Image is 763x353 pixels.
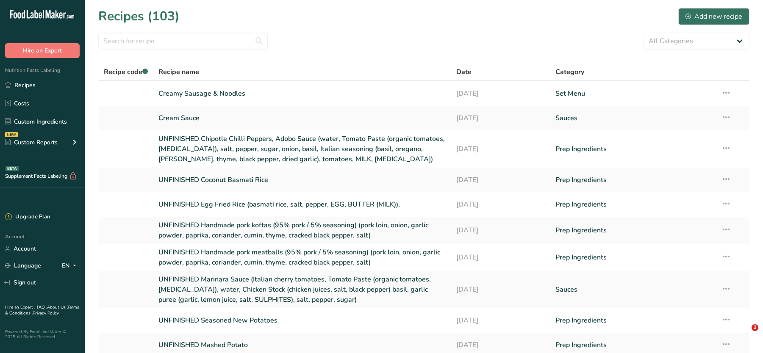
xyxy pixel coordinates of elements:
[37,304,47,310] a: FAQ .
[158,67,199,77] span: Recipe name
[98,33,268,50] input: Search for recipe
[456,67,472,77] span: Date
[734,324,755,345] iframe: Intercom live chat
[456,85,545,102] a: [DATE]
[456,109,545,127] a: [DATE]
[555,134,710,164] a: Prep Ingredients
[158,134,446,164] a: UNFINISHED Chipotle Chilli Peppers, Adobo Sauce (water, Tomato Paste (organic tomatoes, [MEDICAL_...
[456,274,545,305] a: [DATE]
[158,274,446,305] a: UNFINISHED Marinara Sauce (Italian cherry tomatoes, Tomato Paste (organic tomatoes, [MEDICAL_DATA...
[555,196,710,213] a: Prep Ingredients
[33,310,59,316] a: Privacy Policy
[5,304,35,310] a: Hire an Expert .
[555,109,710,127] a: Sauces
[456,196,545,213] a: [DATE]
[555,171,710,189] a: Prep Ingredients
[5,304,79,316] a: Terms & Conditions .
[555,312,710,329] a: Prep Ingredients
[158,109,446,127] a: Cream Sauce
[678,8,749,25] button: Add new recipe
[5,132,18,137] div: NEW
[158,196,446,213] a: UNFINISHED Egg Fried Rice (basmati rice, salt, pepper, EGG, BUTTER (MILK)),
[555,247,710,268] a: Prep Ingredients
[158,220,446,240] a: UNFINISHED Handmade pork koftas (95% pork / 5% seasoning) (pork loin, onion, garlic powder, papri...
[456,134,545,164] a: [DATE]
[555,220,710,240] a: Prep Ingredients
[158,247,446,268] a: UNFINISHED Handmade pork meatballs (95% pork / 5% seasoning) (pork loin, onion, garlic powder, pa...
[158,312,446,329] a: UNFINISHED Seasoned New Potatoes
[5,138,58,147] div: Custom Reports
[752,324,758,331] span: 2
[5,213,50,221] div: Upgrade Plan
[62,261,80,271] div: EN
[456,220,545,240] a: [DATE]
[5,258,41,273] a: Language
[5,43,80,58] button: Hire an Expert
[5,329,80,339] div: Powered By FoodLabelMaker © 2025 All Rights Reserved
[104,67,148,77] span: Recipe code
[456,312,545,329] a: [DATE]
[158,171,446,189] a: UNFINISHED Coconut Basmati Rice
[6,166,19,171] div: BETA
[685,11,742,22] div: Add new recipe
[47,304,67,310] a: About Us .
[555,274,710,305] a: Sauces
[555,67,584,77] span: Category
[158,85,446,102] a: Creamy Sausage & Noodles
[456,247,545,268] a: [DATE]
[555,85,710,102] a: Set Menu
[456,171,545,189] a: [DATE]
[98,7,180,26] h1: Recipes (103)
